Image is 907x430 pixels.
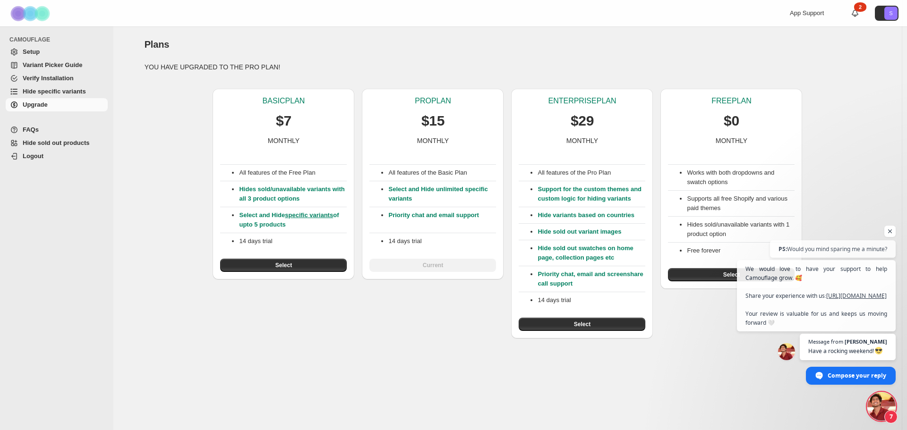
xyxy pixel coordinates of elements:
[6,45,108,59] a: Setup
[566,136,598,145] p: MONTHLY
[268,136,299,145] p: MONTHLY
[8,0,55,26] img: Camouflage
[9,36,109,43] span: CAMOUFLAGE
[538,295,645,305] p: 14 days trial
[6,59,108,72] a: Variant Picker Guide
[845,339,887,344] span: [PERSON_NAME]
[239,168,347,177] p: All features of the Free Plan
[417,136,449,145] p: MONTHLY
[6,85,108,98] a: Hide specific variants
[538,185,645,203] p: Support for the custom themes and custom logic for hiding variants
[538,168,645,177] p: All features of the Pro Plan
[779,245,887,253] span: Would you mind sparing me a minute?
[790,9,824,17] span: App Support
[884,7,898,20] span: Avatar with initials S
[23,139,90,146] span: Hide sold out products
[23,126,39,133] span: FAQs
[239,211,347,229] p: Select and Hide of upto 5 products
[711,96,751,106] p: FREE PLAN
[854,2,866,12] div: 2
[239,236,347,246] p: 14 days trial
[687,220,795,239] li: Hides sold/unavailable variants with 1 product option
[668,268,795,281] button: Select
[723,271,740,278] span: Select
[538,244,645,262] p: Hide sold out swatches on home page, collection pages etc
[388,211,496,229] p: Priority chat and email support
[220,259,347,272] button: Select
[571,111,594,130] p: $29
[23,48,40,55] span: Setup
[6,136,108,150] a: Hide sold out products
[23,152,43,160] span: Logout
[850,8,860,18] a: 2
[275,261,292,269] span: Select
[538,227,645,236] p: Hide sold out variant images
[538,270,645,288] p: Priority chat, email and screenshare call support
[23,101,48,108] span: Upgrade
[6,98,108,111] a: Upgrade
[548,96,616,106] p: ENTERPRISE PLAN
[388,185,496,203] p: Select and Hide unlimited specific variants
[239,185,347,203] p: Hides sold/unavailable variants with all 3 product options
[687,168,795,187] li: Works with both dropdowns and swatch options
[716,136,747,145] p: MONTHLY
[6,150,108,163] a: Logout
[574,320,590,328] span: Select
[808,346,887,355] span: Have a rocking weekend!
[724,111,739,130] p: $0
[884,410,898,423] span: 7
[875,6,898,21] button: Avatar with initials S
[421,111,445,130] p: $15
[23,75,74,82] span: Verify Installation
[388,168,496,177] p: All features of the Basic Plan
[6,123,108,136] a: FAQs
[867,392,896,421] div: Open chat
[687,194,795,213] li: Supports all free Shopify and various paid themes
[23,61,82,68] span: Variant Picker Guide
[828,367,886,384] span: Compose your reply
[745,264,887,327] span: We would love to have your support to help Camouflage grow. 🥰 Share your experience with us: Your...
[285,211,333,219] a: specific variants
[519,318,645,331] button: Select
[808,339,843,344] span: Message from
[145,39,169,50] span: Plans
[276,111,291,130] p: $7
[263,96,305,106] p: BASIC PLAN
[23,88,86,95] span: Hide specific variants
[687,246,795,255] li: Free forever
[145,62,871,72] p: YOU HAVE UPGRADED TO THE PRO PLAN!
[538,211,645,220] p: Hide variants based on countries
[415,96,451,106] p: PRO PLAN
[6,72,108,85] a: Verify Installation
[889,10,892,16] text: S
[388,236,496,246] p: 14 days trial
